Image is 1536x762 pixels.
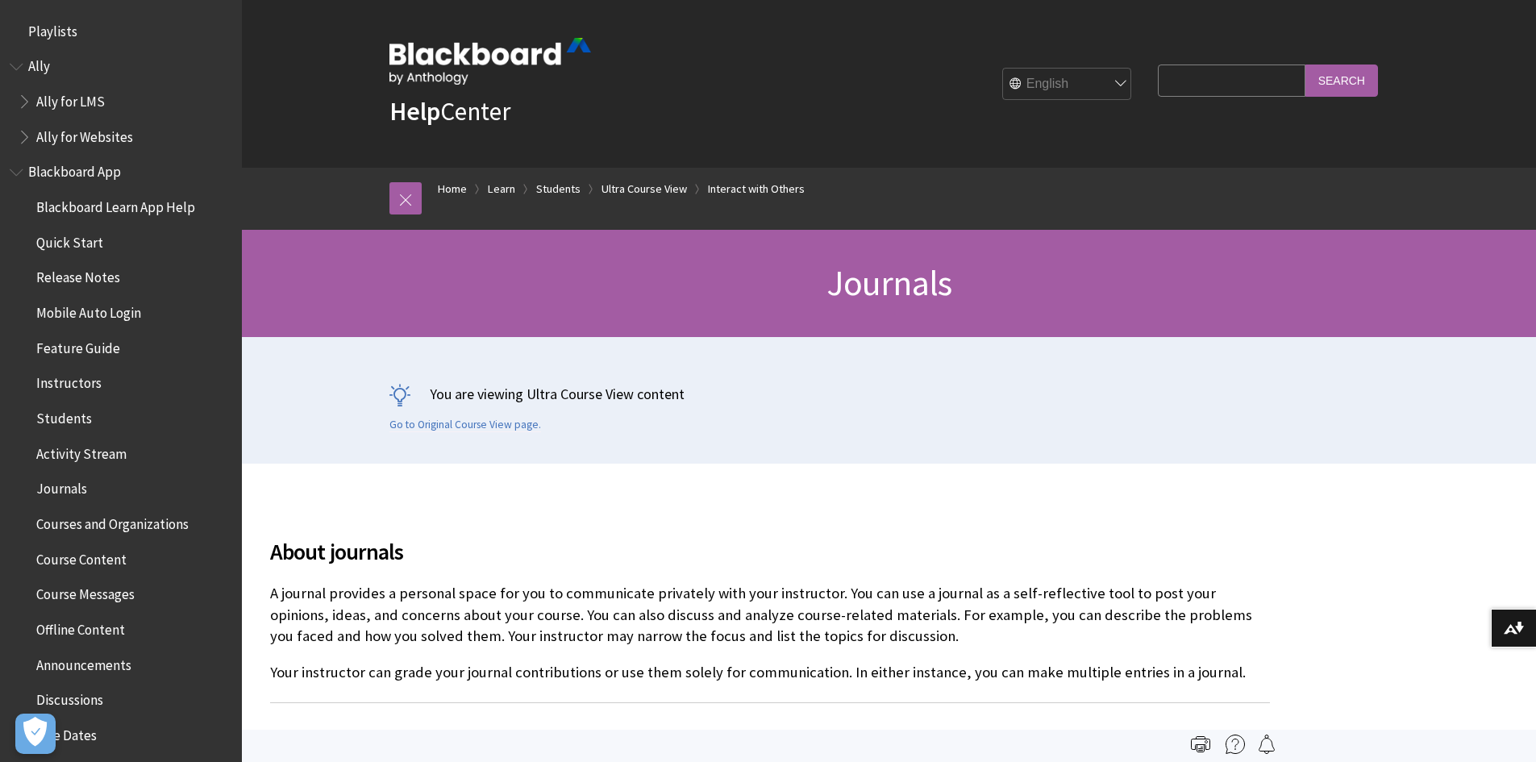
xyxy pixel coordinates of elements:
[36,229,103,251] span: Quick Start
[270,722,1270,756] span: Access journals
[389,384,1389,404] p: You are viewing Ultra Course View content
[1257,735,1276,754] img: Follow this page
[36,299,141,321] span: Mobile Auto Login
[36,194,195,215] span: Blackboard Learn App Help
[389,418,541,432] a: Go to Original Course View page.
[36,722,97,743] span: Due Dates
[36,581,135,603] span: Course Messages
[10,53,232,151] nav: Book outline for Anthology Ally Help
[1003,69,1132,101] select: Site Language Selector
[36,405,92,427] span: Students
[270,662,1270,683] p: Your instructor can grade your journal contributions or use them solely for communication. In eit...
[488,179,515,199] a: Learn
[15,714,56,754] button: Open Preferences
[826,260,952,305] span: Journals
[28,159,121,181] span: Blackboard App
[270,535,1270,568] span: About journals
[36,476,87,498] span: Journals
[389,95,510,127] a: HelpCenter
[36,510,189,532] span: Courses and Organizations
[270,583,1270,647] p: A journal provides a personal space for you to communicate privately with your instructor. You ca...
[36,264,120,286] span: Release Notes
[708,179,805,199] a: Interact with Others
[601,179,687,199] a: Ultra Course View
[10,18,232,45] nav: Book outline for Playlists
[36,686,103,708] span: Discussions
[536,179,581,199] a: Students
[438,179,467,199] a: Home
[1191,735,1210,754] img: Print
[36,370,102,392] span: Instructors
[28,18,77,40] span: Playlists
[1226,735,1245,754] img: More help
[389,38,591,85] img: Blackboard by Anthology
[36,440,127,462] span: Activity Stream
[36,546,127,568] span: Course Content
[28,53,50,75] span: Ally
[36,123,133,145] span: Ally for Websites
[36,335,120,356] span: Feature Guide
[389,95,440,127] strong: Help
[36,652,131,673] span: Announcements
[36,88,105,110] span: Ally for LMS
[1305,65,1378,96] input: Search
[36,616,125,638] span: Offline Content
